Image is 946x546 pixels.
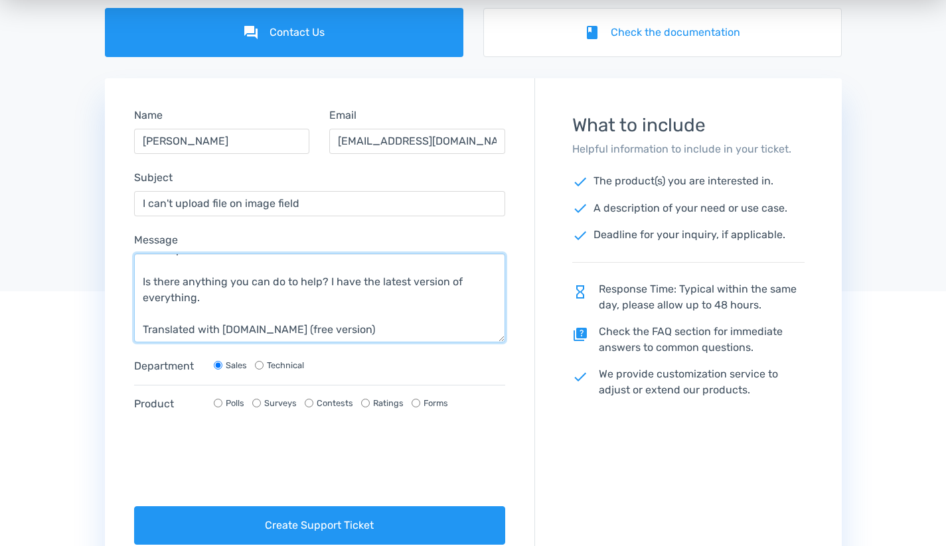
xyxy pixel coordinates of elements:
span: check [572,200,588,216]
label: Ratings [373,397,404,409]
i: forum [243,25,259,40]
p: Helpful information to include in your ticket. [572,141,805,157]
a: forumContact Us [105,8,463,57]
p: We provide customization service to adjust or extend our products. [572,366,805,398]
span: check [572,174,588,190]
p: Deadline for your inquiry, if applicable. [572,227,805,243]
p: The product(s) you are interested in. [572,173,805,190]
span: check [572,369,588,385]
i: book [584,25,600,40]
label: Forms [424,397,448,409]
label: Surveys [264,397,297,409]
label: Department [134,358,200,374]
input: Name... [134,129,310,154]
iframe: reCAPTCHA [134,439,336,490]
label: Contests [317,397,353,409]
input: Subject... [134,191,506,216]
a: bookCheck the documentation [483,8,842,57]
input: Email... [329,129,505,154]
button: Create Support Ticket [134,506,506,545]
span: quiz [572,326,588,342]
p: A description of your need or use case. [572,200,805,217]
label: Polls [226,397,244,409]
span: check [572,228,588,243]
p: Response Time: Typical within the same day, please allow up to 48 hours. [572,281,805,313]
span: hourglass_empty [572,284,588,300]
label: Sales [226,359,247,372]
label: Message [134,232,178,248]
label: Subject [134,170,173,186]
label: Product [134,396,200,412]
h3: What to include [572,115,805,136]
label: Email [329,107,356,123]
label: Technical [267,359,304,372]
label: Name [134,107,163,123]
p: Check the FAQ section for immediate answers to common questions. [572,324,805,356]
